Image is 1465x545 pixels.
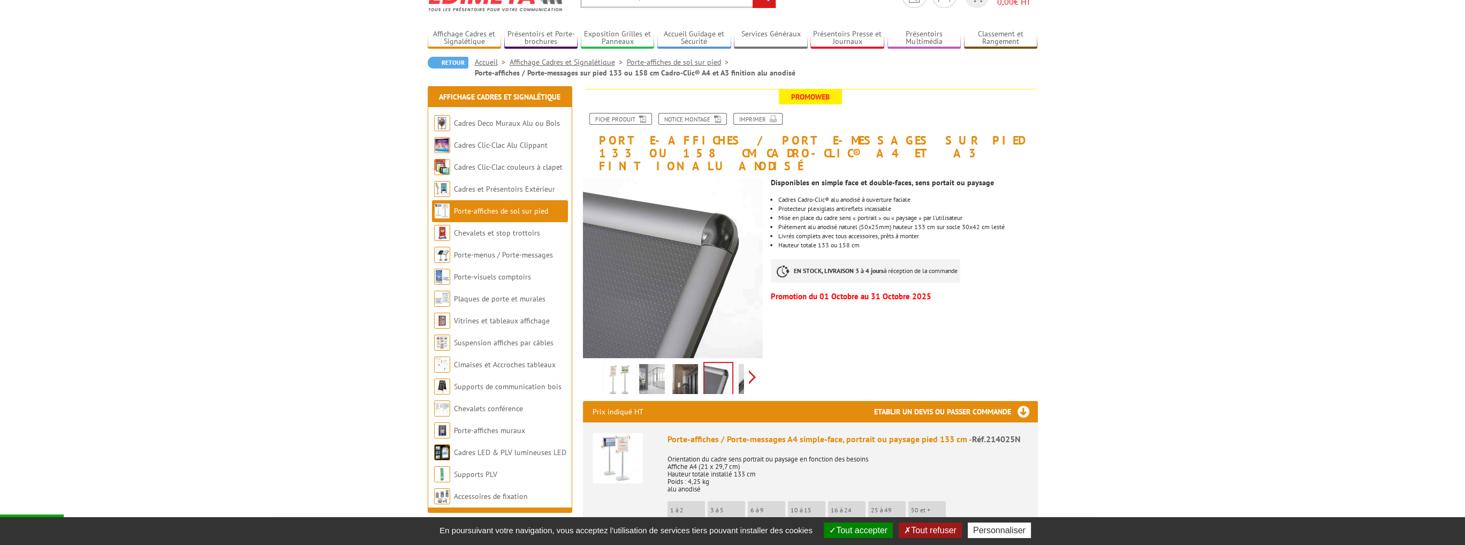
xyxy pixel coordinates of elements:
a: Classement et Rangement [964,29,1038,47]
img: Chevalets et stop trottoirs [434,225,450,241]
button: Tout accepter [824,523,893,538]
img: Porte-affiches / Porte-messages A4 simple-face, portrait ou paysage pied 133 cm [593,433,643,483]
img: porte_affiches_sur_pied_214025_2bis.jpg [672,364,698,397]
div: Disponibles en simple face et double-faces, sens portait ou paysage [771,179,1037,186]
img: Chevalets conférence [434,400,450,417]
a: Présentoirs et Porte-brochures [504,29,578,47]
a: Accueil [475,57,510,67]
li: Porte-affiches / Porte-messages sur pied 133 ou 158 cm Cadro-Clic® A4 et A3 finition alu anodisé [475,67,795,78]
a: Chevalets et stop trottoirs [454,228,540,238]
p: 1 à 2 [670,506,705,514]
div: Porte-affiches / Porte-messages A4 simple-face, portrait ou paysage pied 133 cm - [667,433,1028,445]
li: Livrés complets avec tous accessoires, prêts à monter [778,233,1037,239]
a: Présentoirs Presse et Journaux [810,29,884,47]
a: Accueil Guidage et Sécurité [657,29,731,47]
a: Notice Montage [658,113,727,125]
img: Porte-affiches muraux [434,422,450,438]
img: Cimaises et Accroches tableaux [434,357,450,373]
img: Accessoires de fixation [434,488,450,504]
a: Supports PLV [454,470,497,479]
a: Cadres Clic-Clac couleurs à clapet [454,162,563,172]
a: Retour [428,57,468,69]
li: Hauteur totale 133 ou 158 cm [778,242,1037,248]
img: Suspension affiches par câbles [434,335,450,351]
a: Imprimer [733,113,783,125]
a: Suspension affiches par câbles [454,338,553,347]
span: Promoweb [779,89,842,104]
img: porte_affiches_sur_pied_214025.jpg [639,364,665,397]
img: porte-affiches-sol-blackline-cadres-inclines-sur-pied-droit_2140002_1.jpg [704,363,732,396]
a: Porte-menus / Porte-messages [454,250,553,260]
p: 6 à 9 [750,506,785,514]
a: Porte-affiches de sol sur pied [454,206,548,216]
img: 214025n_ouvert.jpg [739,364,764,397]
li: Cadres Cadro-Clic® alu anodisé à ouverture faciale [778,196,1037,203]
p: 16 à 24 [831,506,866,514]
a: Porte-affiches de sol sur pied [627,57,733,67]
button: Tout refuser [899,523,961,538]
button: Personnaliser (fenêtre modale) [968,523,1031,538]
li: Mise en place du cadre sens « portrait » ou « paysage » par l’utilisateur [778,215,1037,221]
a: Fiche produit [589,113,652,125]
a: Exposition Grilles et Panneaux [581,29,655,47]
a: Plaques de porte et murales [454,294,545,304]
a: Vitrines et tableaux affichage [454,316,550,326]
p: Prix indiqué HT [593,401,643,422]
a: Accessoires de fixation [454,491,528,501]
h3: Etablir un devis ou passer commande [874,401,1038,422]
img: porte-affiches-sol-blackline-cadres-inclines-sur-pied-droit_2140002_1.jpg [583,178,763,359]
img: Porte-visuels comptoirs [434,269,450,285]
img: Cadres et Présentoirs Extérieur [434,181,450,197]
img: Porte-affiches de sol sur pied [434,203,450,219]
a: Services Généraux [734,29,808,47]
a: Affichage Cadres et Signalétique [439,92,560,102]
span: Réf.214025N [972,434,1021,444]
li: Protecteur plexiglass antireflets incassable [778,206,1037,212]
a: Supports de communication bois [454,382,561,391]
p: 10 à 15 [791,506,825,514]
a: Chevalets conférence [454,404,523,413]
a: Affichage Cadres et Signalétique [510,57,627,67]
img: Vitrines et tableaux affichage [434,313,450,329]
img: Supports de communication bois [434,379,450,395]
a: Cadres LED & PLV lumineuses LED [454,448,566,457]
p: 3 à 5 [710,506,745,514]
a: Cadres et Présentoirs Extérieur [454,184,555,194]
p: 25 à 49 [871,506,906,514]
a: Porte-affiches muraux [454,426,525,435]
a: Cadres Deco Muraux Alu ou Bois [454,118,560,128]
a: Cadres Clic-Clac Alu Clippant [454,140,548,150]
li: Piètement alu anodisé naturel (50x25mm) hauteur 133 cm sur socle 30x42 cm lesté [778,224,1037,230]
img: Plaques de porte et murales [434,291,450,307]
img: Cadres Deco Muraux Alu ou Bois [434,115,450,131]
span: Next [747,368,757,386]
strong: EN STOCK, LIVRAISON 3 à 4 jours [794,267,884,275]
img: Cadres LED & PLV lumineuses LED [434,444,450,460]
img: Porte-menus / Porte-messages [434,247,450,263]
p: Promotion du 01 Octobre au 31 Octobre 2025 [771,293,1037,300]
span: En poursuivant votre navigation, vous acceptez l'utilisation de services tiers pouvant installer ... [434,526,818,535]
p: 50 et + [911,506,946,514]
a: Affichage Cadres et Signalétique [428,29,502,47]
p: Orientation du cadre sens portrait ou paysage en fonction des besoins Affiche A4 (21 x 29,7 cm) H... [667,448,1028,493]
img: Supports PLV [434,466,450,482]
p: à réception de la commande [771,259,960,283]
a: Cimaises et Accroches tableaux [454,360,556,369]
img: Cadres Clic-Clac Alu Clippant [434,137,450,153]
a: Porte-visuels comptoirs [454,272,531,282]
img: Cadres Clic-Clac couleurs à clapet [434,159,450,175]
a: Présentoirs Multimédia [887,29,961,47]
img: porte_affiches_214000_fleche.jpg [606,364,632,397]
